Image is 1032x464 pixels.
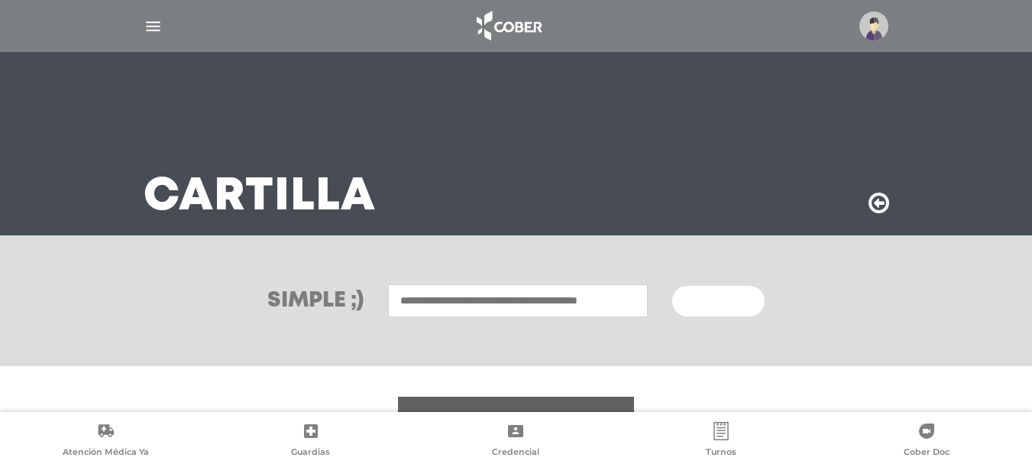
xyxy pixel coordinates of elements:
[144,177,376,217] h3: Cartilla
[706,446,736,460] span: Turnos
[823,422,1029,461] a: Cober Doc
[63,446,149,460] span: Atención Médica Ya
[691,297,735,307] span: Buscar
[672,286,764,316] button: Buscar
[904,446,950,460] span: Cober Doc
[492,446,539,460] span: Credencial
[291,446,330,460] span: Guardias
[619,422,824,461] a: Turnos
[468,8,548,44] img: logo_cober_home-white.png
[3,422,209,461] a: Atención Médica Ya
[413,422,619,461] a: Credencial
[859,11,888,41] img: profile-placeholder.svg
[209,422,414,461] a: Guardias
[267,290,364,312] h3: Simple ;)
[144,17,163,36] img: Cober_menu-lines-white.svg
